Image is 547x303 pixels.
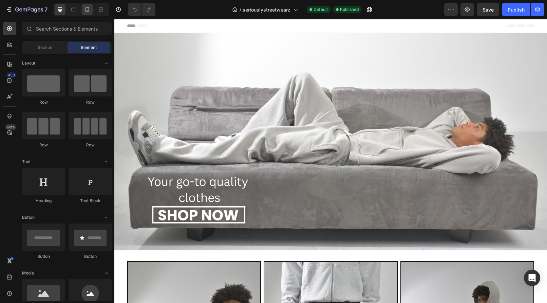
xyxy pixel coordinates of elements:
[81,44,97,51] span: Element
[3,3,51,16] button: 7
[502,3,530,16] button: Publish
[44,5,48,14] p: 7
[114,19,547,303] iframe: Design area
[483,7,494,13] span: Save
[69,99,112,105] div: Row
[101,156,112,167] span: Toggle open
[22,99,65,105] div: Row
[69,253,112,260] div: Button
[22,253,65,260] div: Button
[101,268,112,279] span: Toggle open
[477,3,499,16] button: Save
[38,44,52,51] span: Section
[69,142,112,148] div: Row
[22,142,65,148] div: Row
[22,22,112,35] input: Search Sections & Elements
[6,72,16,78] div: 450
[22,214,35,220] span: Button
[243,6,290,13] span: seriouslystreetwearz
[22,270,34,276] span: Media
[240,6,241,13] span: /
[340,6,359,13] span: Published
[22,159,31,165] span: Text
[101,58,112,69] span: Toggle open
[22,198,65,204] div: Heading
[314,6,328,13] span: Default
[22,60,35,66] span: Layout
[508,6,525,13] div: Publish
[524,270,540,286] div: Open Intercom Messenger
[69,198,112,204] div: Text Block
[5,124,16,130] div: Beta
[101,212,112,223] span: Toggle open
[128,3,155,16] div: Undo/Redo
